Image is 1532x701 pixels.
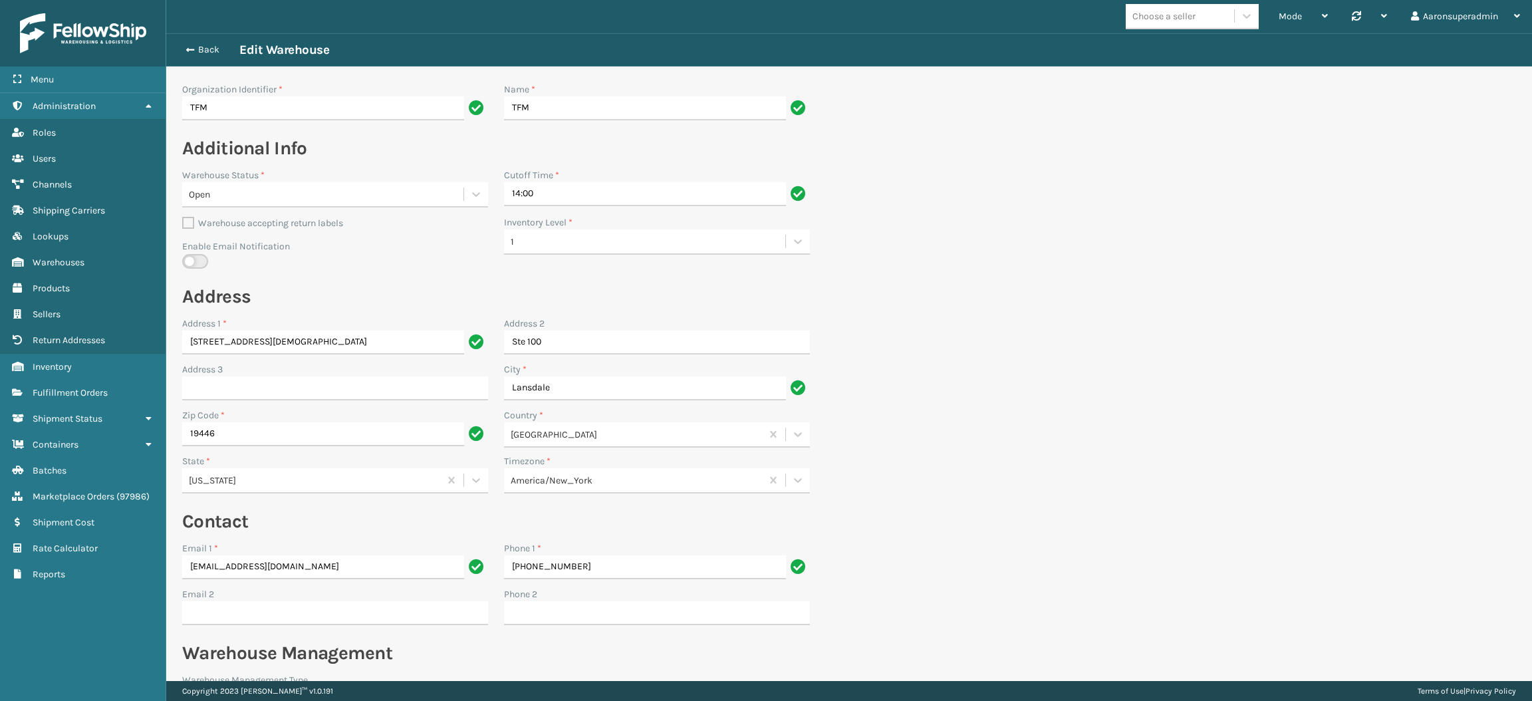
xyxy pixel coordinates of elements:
[33,387,108,398] span: Fulfillment Orders
[182,285,810,309] h2: Address
[182,641,810,665] h2: Warehouse Management
[182,136,810,160] h2: Additional Info
[33,231,68,242] span: Lookups
[33,439,78,450] span: Containers
[20,13,146,53] img: logo
[33,309,61,320] span: Sellers
[33,205,105,216] span: Shipping Carriers
[33,491,114,502] span: Marketplace Orders
[504,587,537,601] label: Phone 2
[1466,686,1516,696] a: Privacy Policy
[182,681,333,701] p: Copyright 2023 [PERSON_NAME]™ v 1.0.191
[33,283,70,294] span: Products
[182,454,210,468] label: State
[511,427,763,441] div: [GEOGRAPHIC_DATA]
[1132,9,1196,23] div: Choose a seller
[33,465,66,476] span: Batches
[33,100,96,112] span: Administration
[31,74,54,85] span: Menu
[33,543,98,554] span: Rate Calculator
[182,82,283,96] label: Organization Identifier
[33,361,72,372] span: Inventory
[504,362,527,376] label: City
[511,473,763,487] div: America/New_York
[182,168,265,182] label: Warehouse Status
[178,44,239,56] button: Back
[182,587,214,601] label: Email 2
[182,541,218,555] label: Email 1
[504,408,543,422] label: Country
[182,217,343,229] label: Warehouse accepting return labels
[189,473,441,487] div: [US_STATE]
[182,408,225,422] label: Zip Code
[182,317,227,331] label: Address 1
[1418,686,1464,696] a: Terms of Use
[182,239,488,253] label: Enable Email Notification
[33,335,105,346] span: Return Addresses
[116,491,150,502] span: ( 97986 )
[33,569,65,580] span: Reports
[182,673,308,687] label: Warehouse Management Type
[504,170,559,181] label: Cutoff Time
[182,362,223,376] label: Address 3
[33,153,56,164] span: Users
[33,179,72,190] span: Channels
[504,215,573,229] label: Inventory Level
[511,235,787,249] div: 1
[33,257,84,268] span: Warehouses
[504,541,541,555] label: Phone 1
[33,413,102,424] span: Shipment Status
[504,317,545,331] label: Address 2
[33,127,56,138] span: Roles
[1279,11,1302,22] span: Mode
[1418,681,1516,701] div: |
[182,509,810,533] h2: Contact
[504,82,535,96] label: Name
[189,188,465,202] div: Open
[504,454,551,468] label: Timezone
[33,517,94,528] span: Shipment Cost
[239,42,329,58] h3: Edit Warehouse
